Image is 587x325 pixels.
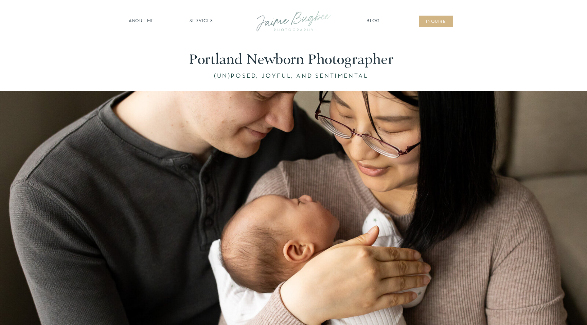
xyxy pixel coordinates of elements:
a: Blog [365,18,382,25]
a: inqUIre [422,19,450,25]
a: about ME [127,18,156,25]
p: (UN)POSED, JOYFUL, AND SENTIMENTAL [214,73,373,81]
a: SERVICES [182,18,220,25]
h1: Portland Newborn Photographer [189,51,398,69]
